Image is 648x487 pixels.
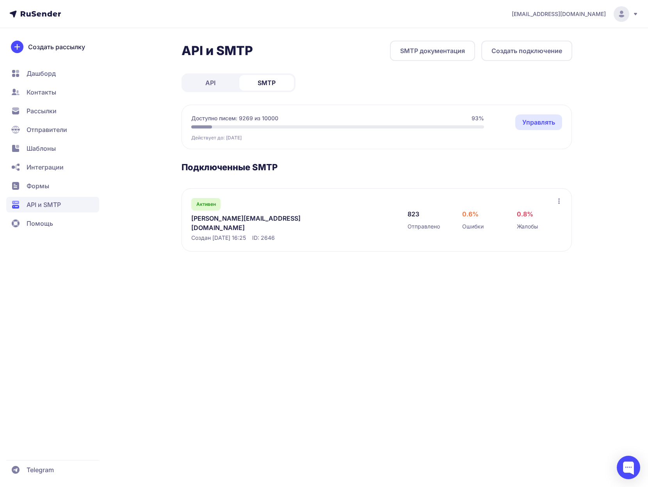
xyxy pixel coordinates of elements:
[183,75,238,91] a: API
[27,162,64,172] span: Интеграции
[27,125,67,134] span: Отправители
[196,201,216,207] span: Активен
[27,69,56,78] span: Дашборд
[182,162,572,173] h3: Подключенные SMTP
[472,114,484,122] span: 93%
[512,10,606,18] span: [EMAIL_ADDRESS][DOMAIN_NAME]
[27,106,57,116] span: Рассылки
[6,462,99,478] a: Telegram
[517,209,533,219] span: 0.8%
[27,465,54,475] span: Telegram
[462,209,479,219] span: 0.6%
[191,135,242,141] span: Действует до: [DATE]
[252,234,275,242] span: ID: 2646
[390,41,475,61] a: SMTP документация
[27,87,56,97] span: Контакты
[182,43,253,59] h2: API и SMTP
[515,114,562,130] a: Управлять
[27,200,61,209] span: API и SMTP
[205,78,215,87] span: API
[191,234,246,242] span: Создан [DATE] 16:25
[258,78,276,87] span: SMTP
[191,214,351,232] a: [PERSON_NAME][EMAIL_ADDRESS][DOMAIN_NAME]
[481,41,572,61] button: Создать подключение
[239,75,294,91] a: SMTP
[27,181,49,191] span: Формы
[517,223,538,230] span: Жалобы
[27,219,53,228] span: Помощь
[28,42,85,52] span: Создать рассылку
[27,144,56,153] span: Шаблоны
[462,223,484,230] span: Ошибки
[408,209,419,219] span: 823
[408,223,440,230] span: Отправлено
[191,114,278,122] span: Доступно писем: 9269 из 10000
